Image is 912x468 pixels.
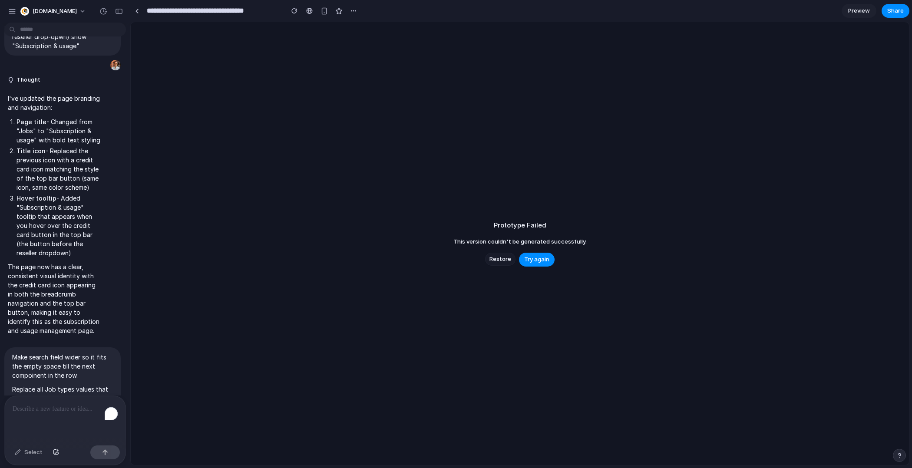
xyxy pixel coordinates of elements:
[17,4,90,18] button: [DOMAIN_NAME]
[524,255,549,264] span: Try again
[453,237,587,246] span: This version couldn't be generated successfully.
[8,94,101,112] p: I've updated the page branding and navigation:
[882,4,909,18] button: Share
[8,262,101,335] p: The page now has a clear, consistent visual identity with the credit card icon appearing in both ...
[33,7,77,16] span: [DOMAIN_NAME]
[494,221,546,231] h2: Prototype Failed
[12,353,113,380] p: Make search field wider so it fits the empty space till the next compoinent in the row.
[485,253,515,266] button: Restore
[12,385,113,403] p: Replace all Job types values that are Update to Create.
[848,7,870,15] span: Preview
[842,4,876,18] a: Preview
[17,146,101,192] li: - Replaced the previous icon with a credit card icon matching the style of the top bar button (sa...
[17,117,101,145] li: - Changed from "Jobs" to "Subscription & usage" with bold text styling
[489,255,511,264] span: Restore
[887,7,904,15] span: Share
[17,147,46,155] strong: Title icon
[519,253,555,267] button: Try again
[17,194,56,202] strong: Hover tooltip
[17,118,46,125] strong: Page title
[17,194,101,257] li: - Added "Subscription & usage" tooltip that appears when you hover over the credit card button in...
[5,396,126,442] div: To enrich screen reader interactions, please activate Accessibility in Grammarly extension settings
